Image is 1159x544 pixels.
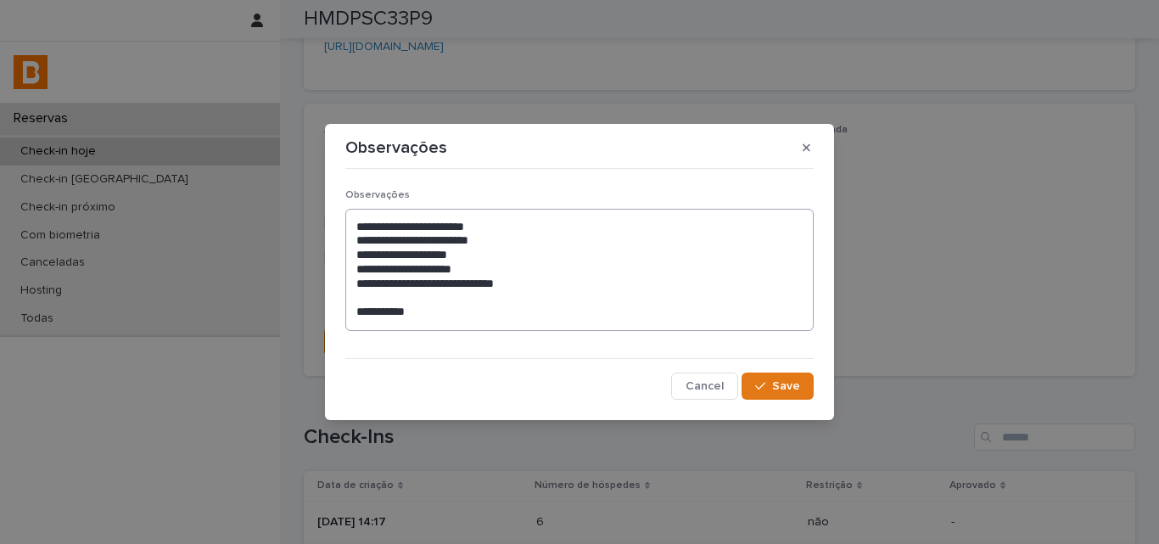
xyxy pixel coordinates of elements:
span: Save [772,380,800,392]
button: Cancel [671,373,738,400]
span: Observações [345,190,410,200]
span: Cancel [686,380,724,392]
button: Save [742,373,814,400]
p: Observações [345,137,447,158]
